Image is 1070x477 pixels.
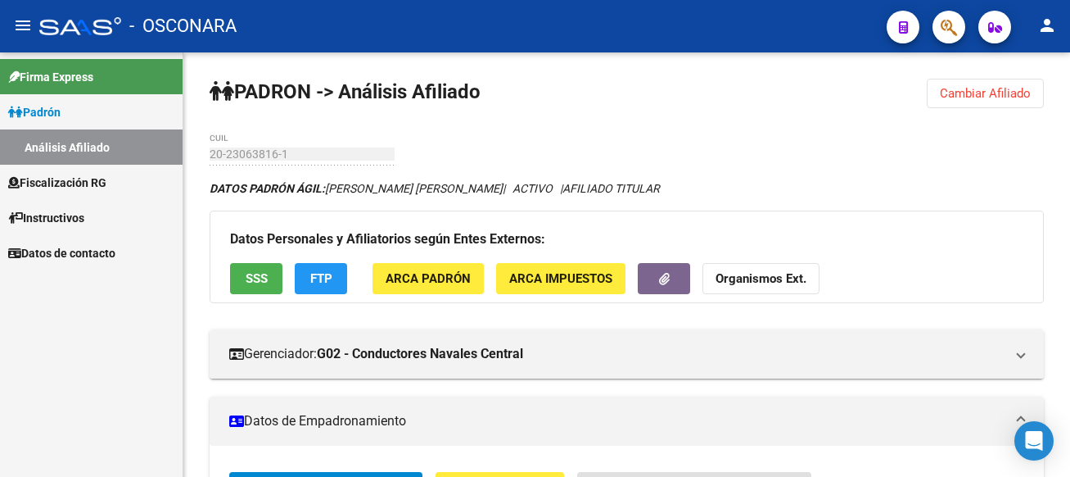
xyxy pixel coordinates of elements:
button: Organismos Ext. [702,263,819,293]
mat-icon: menu [13,16,33,35]
strong: Organismos Ext. [716,272,806,287]
button: Cambiar Afiliado [927,79,1044,108]
span: Fiscalización RG [8,174,106,192]
mat-panel-title: Datos de Empadronamiento [229,412,1005,430]
button: ARCA Impuestos [496,263,625,293]
span: Datos de contacto [8,244,115,262]
span: Firma Express [8,68,93,86]
span: ARCA Padrón [386,272,471,287]
span: AFILIADO TITULAR [562,182,660,195]
mat-expansion-panel-header: Gerenciador:G02 - Conductores Navales Central [210,329,1044,379]
span: Padrón [8,103,61,121]
mat-panel-title: Gerenciador: [229,345,1005,363]
button: FTP [295,263,347,293]
span: FTP [310,272,332,287]
span: Cambiar Afiliado [940,86,1031,101]
strong: PADRON -> Análisis Afiliado [210,80,481,103]
strong: G02 - Conductores Navales Central [317,345,523,363]
strong: DATOS PADRÓN ÁGIL: [210,182,325,195]
mat-expansion-panel-header: Datos de Empadronamiento [210,397,1044,446]
button: SSS [230,263,282,293]
span: Instructivos [8,209,84,227]
i: | ACTIVO | [210,182,660,195]
div: Open Intercom Messenger [1014,421,1054,461]
span: SSS [246,272,268,287]
span: ARCA Impuestos [509,272,612,287]
span: [PERSON_NAME] [PERSON_NAME] [210,182,503,195]
mat-icon: person [1037,16,1057,35]
span: - OSCONARA [129,8,237,44]
h3: Datos Personales y Afiliatorios según Entes Externos: [230,228,1023,251]
button: ARCA Padrón [372,263,484,293]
